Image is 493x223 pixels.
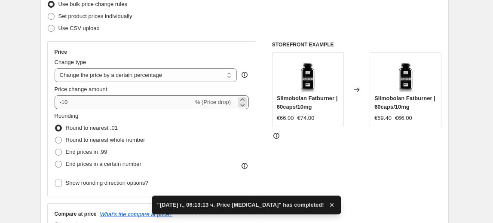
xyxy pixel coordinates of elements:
[374,95,435,110] span: Slimobolan Fatburner | 60caps/10mg
[297,114,315,122] strike: €74.00
[55,59,86,65] span: Change type
[55,95,193,109] input: -15
[66,137,145,143] span: Round to nearest whole number
[277,95,338,110] span: Slimobolan Fatburner | 60caps/10mg
[195,99,231,105] span: % (Price drop)
[374,114,392,122] div: €59.40
[58,25,100,31] span: Use CSV upload
[55,113,79,119] span: Rounding
[272,41,442,48] h6: STOREFRONT EXAMPLE
[66,161,141,167] span: End prices in a certain number
[277,114,294,122] div: €66.00
[389,57,423,92] img: SLIMOBOLAN2_80x.jpg
[58,1,127,7] span: Use bulk price change rules
[55,49,67,55] h3: Price
[291,57,325,92] img: SLIMOBOLAN2_80x.jpg
[240,70,249,79] div: help
[66,125,118,131] span: Round to nearest .01
[395,114,412,122] strike: €66.00
[55,211,97,217] h3: Compare at price
[66,180,148,186] span: Show rounding direction options?
[66,149,107,155] span: End prices in .99
[55,86,107,92] span: Price change amount
[100,211,173,217] button: What's the compare at price?
[157,201,324,209] span: "[DATE] г., 06:13:13 ч. Price [MEDICAL_DATA]" has completed!
[58,13,132,19] span: Set product prices individually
